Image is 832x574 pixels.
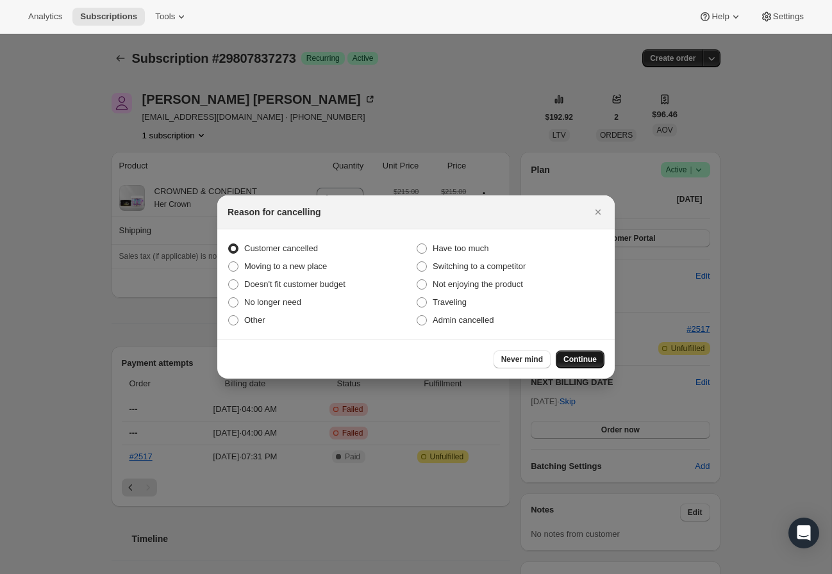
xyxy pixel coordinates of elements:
button: Continue [556,350,604,368]
span: Switching to a competitor [433,261,526,271]
span: Other [244,315,265,325]
button: Close [589,203,607,221]
span: Not enjoying the product [433,279,523,289]
button: Never mind [494,350,551,368]
button: Settings [753,8,811,26]
h2: Reason for cancelling [228,206,320,218]
button: Help [691,8,749,26]
span: Have too much [433,243,488,253]
span: Continue [563,354,597,365]
span: No longer need [244,297,301,307]
span: Moving to a new place [244,261,327,271]
span: Analytics [28,12,62,22]
span: Never mind [501,354,543,365]
button: Analytics [21,8,70,26]
span: Traveling [433,297,467,307]
div: Open Intercom Messenger [788,518,819,548]
span: Tools [155,12,175,22]
span: Customer cancelled [244,243,318,253]
button: Subscriptions [72,8,145,26]
span: Doesn't fit customer budget [244,279,345,289]
span: Subscriptions [80,12,137,22]
span: Help [711,12,729,22]
span: Admin cancelled [433,315,494,325]
span: Settings [773,12,804,22]
button: Tools [147,8,196,26]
